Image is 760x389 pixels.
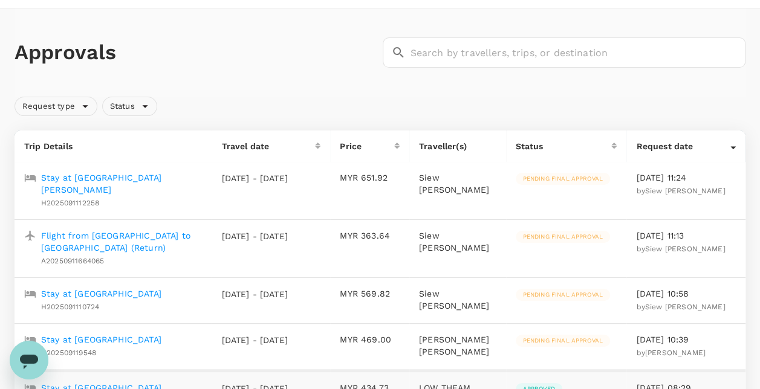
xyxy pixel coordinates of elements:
span: Pending final approval [516,233,610,241]
span: Pending final approval [516,336,610,345]
span: A20250911664065 [41,257,104,265]
p: [DATE] - [DATE] [221,230,288,242]
p: [DATE] 11:13 [636,230,736,242]
p: Siew [PERSON_NAME] [419,230,496,254]
p: MYR 569.82 [340,288,400,300]
span: by [636,187,725,195]
div: Travel date [221,140,315,152]
p: [DATE] - [DATE] [221,172,288,184]
span: H2025091112258 [41,199,99,207]
span: Pending final approval [516,291,610,299]
span: by [636,245,725,253]
p: [DATE] 11:24 [636,172,736,184]
p: Siew [PERSON_NAME] [419,172,496,196]
a: Stay at [GEOGRAPHIC_DATA] [41,333,161,346]
p: Traveller(s) [419,140,496,152]
span: by [636,303,725,311]
div: Status [516,140,612,152]
div: Status [102,97,157,116]
p: [DATE] - [DATE] [221,334,288,346]
h1: Approvals [15,40,378,65]
p: [DATE] - [DATE] [221,288,288,300]
p: [DATE] 10:39 [636,333,736,346]
span: H202509119548 [41,349,96,357]
p: MYR 651.92 [340,172,400,184]
span: Siew [PERSON_NAME] [645,303,726,311]
div: Request type [15,97,97,116]
span: Request type [15,101,82,112]
span: Pending final approval [516,175,610,183]
div: Price [340,140,394,152]
p: [DATE] 10:58 [636,288,736,300]
span: by [636,349,705,357]
p: [PERSON_NAME] [PERSON_NAME] [419,333,496,358]
p: Trip Details [24,140,202,152]
a: Stay at [GEOGRAPHIC_DATA] [41,288,161,300]
span: Status [103,101,142,112]
p: MYR 363.64 [340,230,400,242]
p: MYR 469.00 [340,333,400,346]
a: Flight from [GEOGRAPHIC_DATA] to [GEOGRAPHIC_DATA] (Return) [41,230,202,254]
span: Siew [PERSON_NAME] [645,187,726,195]
span: H2025091110724 [41,303,99,311]
a: Stay at [GEOGRAPHIC_DATA][PERSON_NAME] [41,172,202,196]
span: [PERSON_NAME] [645,349,706,357]
input: Search by travellers, trips, or destination [411,37,746,68]
p: Siew [PERSON_NAME] [419,288,496,312]
div: Request date [636,140,730,152]
iframe: Button to launch messaging window [10,341,48,379]
span: Siew [PERSON_NAME] [645,245,726,253]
